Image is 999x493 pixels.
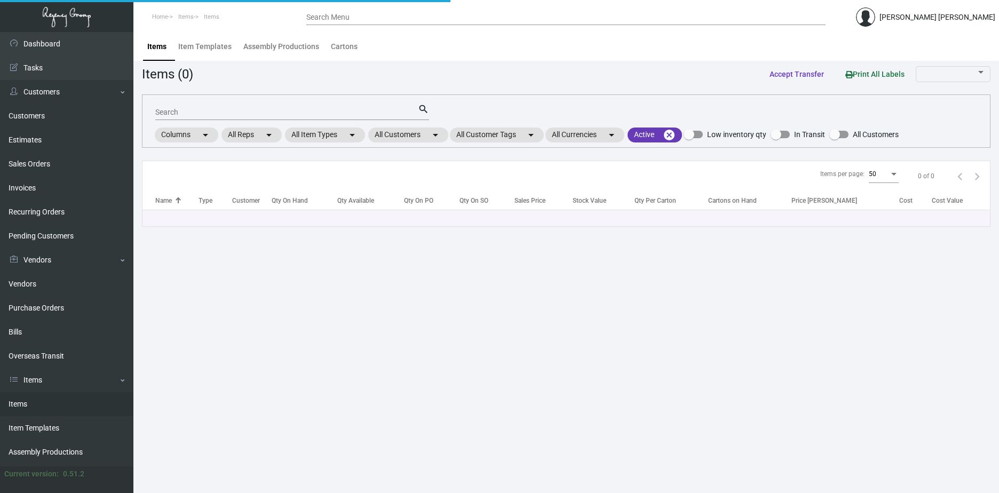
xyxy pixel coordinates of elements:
span: Low inventory qty [707,128,766,141]
div: Qty On Hand [272,196,308,205]
mat-icon: arrow_drop_down [525,129,537,141]
div: Name [155,196,199,205]
div: Item Templates [178,41,232,52]
div: Qty On PO [404,196,460,205]
div: Price [PERSON_NAME] [791,196,857,205]
div: Cost [899,196,913,205]
mat-chip: All Item Types [285,128,365,142]
mat-chip: All Customers [368,128,448,142]
div: Qty On PO [404,196,433,205]
div: 0.51.2 [63,468,84,480]
button: Accept Transfer [761,65,832,84]
mat-chip: All Reps [221,128,282,142]
button: Print All Labels [837,64,913,84]
span: Print All Labels [845,70,905,78]
mat-icon: arrow_drop_down [429,129,442,141]
span: All Customers [853,128,899,141]
div: Cartons [331,41,358,52]
div: Assembly Productions [243,41,319,52]
div: Cost [899,196,932,205]
mat-chip: All Customer Tags [450,128,544,142]
span: 50 [869,170,876,178]
div: Qty Available [337,196,404,205]
mat-chip: All Currencies [545,128,624,142]
mat-icon: search [418,103,429,116]
mat-chip: Columns [155,128,218,142]
span: Home [152,13,168,20]
div: Cost Value [932,196,963,205]
button: Next page [969,168,986,185]
div: Cartons on Hand [708,196,757,205]
div: Cartons on Hand [708,196,791,205]
span: Items [204,13,219,20]
mat-icon: cancel [663,129,676,141]
mat-icon: arrow_drop_down [263,129,275,141]
mat-icon: arrow_drop_down [199,129,212,141]
span: In Transit [794,128,825,141]
span: Items [178,13,194,20]
div: Price [PERSON_NAME] [791,196,899,205]
mat-select: Items per page: [869,171,899,178]
th: Customer [232,191,272,210]
div: Qty On SO [459,196,488,205]
div: Items [147,41,166,52]
div: Current version: [4,468,59,480]
mat-icon: arrow_drop_down [605,129,618,141]
div: Items per page: [820,169,865,179]
div: Stock Value [573,196,635,205]
div: [PERSON_NAME] [PERSON_NAME] [879,12,995,23]
div: Items (0) [142,65,193,84]
div: Qty On SO [459,196,514,205]
div: Type [199,196,232,205]
span: Accept Transfer [770,70,824,78]
div: Qty Available [337,196,374,205]
div: Qty On Hand [272,196,337,205]
div: Sales Price [514,196,573,205]
button: Previous page [952,168,969,185]
div: Stock Value [573,196,606,205]
mat-chip: Active [628,128,682,142]
div: Type [199,196,212,205]
div: Name [155,196,172,205]
div: 0 of 0 [918,171,934,181]
img: admin@bootstrapmaster.com [856,7,875,27]
div: Qty Per Carton [635,196,676,205]
div: Sales Price [514,196,545,205]
div: Qty Per Carton [635,196,708,205]
div: Cost Value [932,196,990,205]
mat-icon: arrow_drop_down [346,129,359,141]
